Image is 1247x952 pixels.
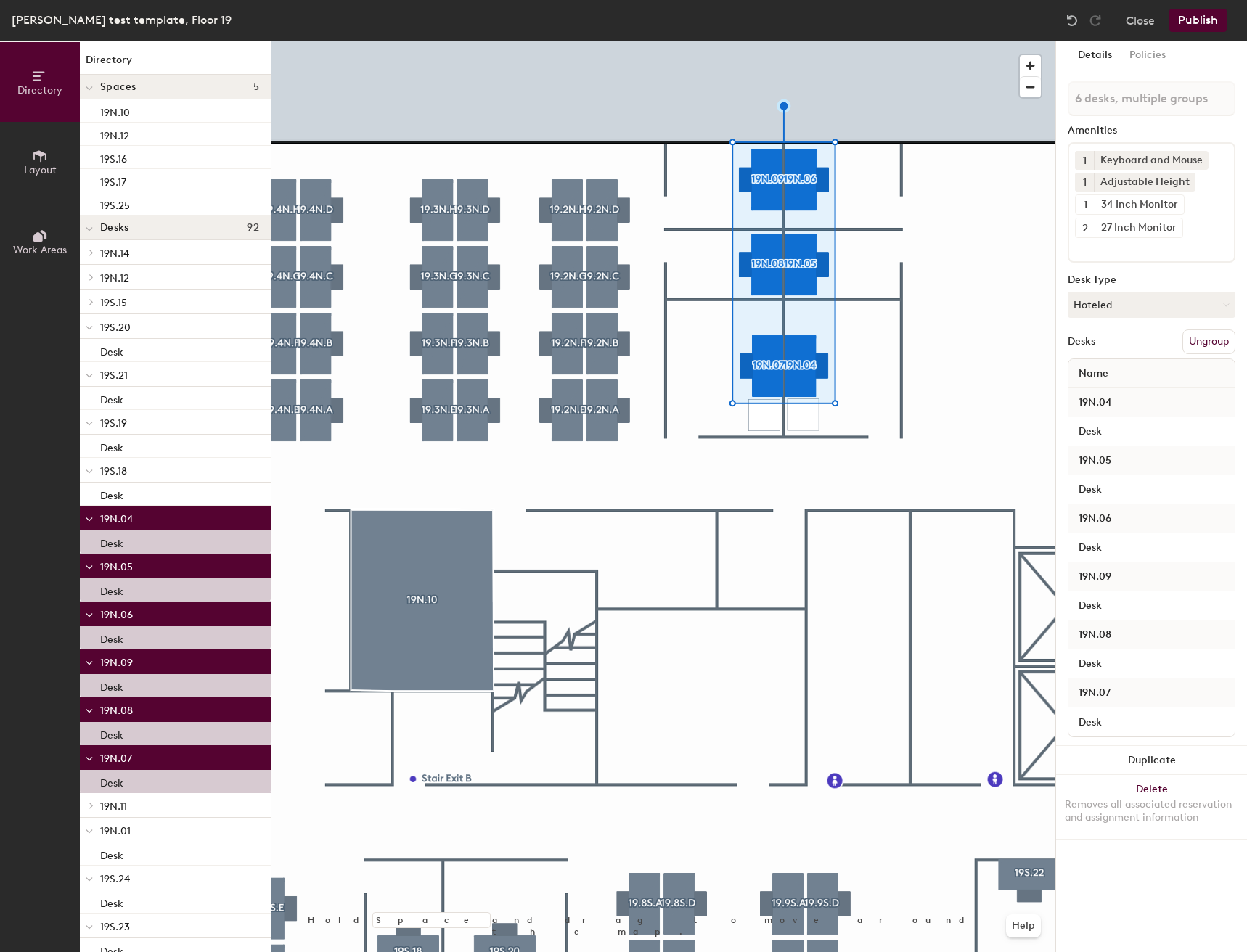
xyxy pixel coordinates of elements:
[1071,712,1232,732] input: Unnamed desk
[1071,622,1119,648] span: 19N.08
[100,629,123,646] p: Desk
[1071,564,1119,590] span: 19N.09
[17,84,62,97] span: Directory
[100,773,123,789] p: Desk
[1071,390,1119,416] span: 19N.04
[1126,9,1155,32] button: Close
[100,126,129,142] p: 19N.12
[100,752,132,765] span: 19N.07
[100,609,133,621] span: 19N.06
[80,52,271,75] h1: Directory
[1075,173,1094,192] button: 1
[12,11,232,29] div: [PERSON_NAME] test template, Floor 19
[1095,195,1184,214] div: 34 Inch Monitor
[1065,13,1079,28] img: Undo
[13,244,67,256] span: Work Areas
[100,825,131,837] span: 19N.01
[100,369,128,382] span: 19S.21
[100,873,130,885] span: 19S.24
[1088,13,1103,28] img: Redo
[1069,41,1121,70] button: Details
[1071,448,1119,474] span: 19N.05
[100,800,127,813] span: 19N.11
[1068,274,1235,286] div: Desk Type
[1076,218,1095,237] button: 2
[100,102,130,119] p: 19N.10
[1075,151,1094,170] button: 1
[1182,329,1235,354] button: Ungroup
[24,164,57,176] span: Layout
[1065,798,1238,824] div: Removes all associated reservation and assignment information
[100,321,131,334] span: 19S.20
[100,195,130,212] p: 19S.25
[100,222,128,234] span: Desks
[1056,775,1247,839] button: DeleteRemoves all associated reservation and assignment information
[100,149,127,165] p: 19S.16
[1094,151,1209,170] div: Keyboard and Mouse
[100,657,133,669] span: 19N.09
[100,561,133,573] span: 19N.05
[1071,596,1232,616] input: Unnamed desk
[100,677,123,694] p: Desk
[1071,506,1119,532] span: 19N.06
[1071,361,1116,387] span: Name
[100,81,136,93] span: Spaces
[100,172,126,189] p: 19S.17
[100,297,127,309] span: 19S.15
[1071,538,1232,558] input: Unnamed desk
[1071,654,1232,674] input: Unnamed desk
[1076,195,1095,214] button: 1
[247,222,259,234] span: 92
[1068,292,1235,318] button: Hoteled
[100,705,133,717] span: 19N.08
[100,845,123,862] p: Desk
[100,485,123,502] p: Desk
[100,513,133,525] span: 19N.04
[100,342,123,358] p: Desk
[100,893,123,910] p: Desk
[1083,175,1087,190] span: 1
[1169,9,1227,32] button: Publish
[1056,746,1247,775] button: Duplicate
[100,725,123,742] p: Desk
[100,417,127,430] span: 19S.19
[1071,680,1118,706] span: 19N.07
[100,533,123,550] p: Desk
[100,247,129,260] span: 19N.14
[1068,125,1235,136] div: Amenities
[1071,422,1232,442] input: Unnamed desk
[1082,221,1088,236] span: 2
[100,465,127,477] span: 19S.18
[100,272,129,284] span: 19N.12
[1121,41,1174,70] button: Policies
[1006,914,1041,937] button: Help
[1068,336,1095,348] div: Desks
[1084,197,1087,213] span: 1
[1095,218,1182,237] div: 27 Inch Monitor
[100,921,130,933] span: 19S.23
[253,81,259,93] span: 5
[1094,173,1195,192] div: Adjustable Height
[100,438,123,454] p: Desk
[1071,480,1232,500] input: Unnamed desk
[100,390,123,406] p: Desk
[1083,153,1087,168] span: 1
[100,581,123,598] p: Desk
